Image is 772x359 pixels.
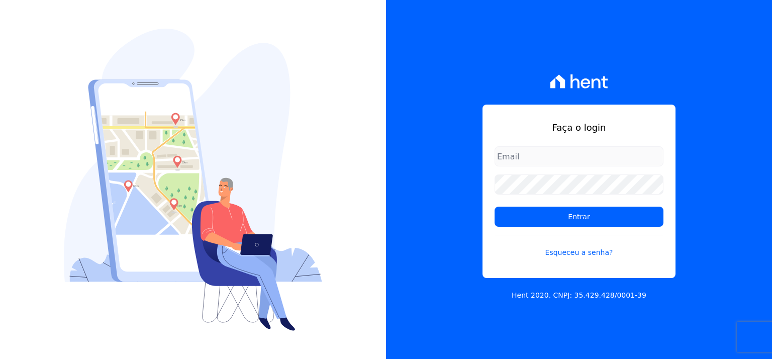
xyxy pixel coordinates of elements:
[495,146,663,166] input: Email
[495,121,663,134] h1: Faça o login
[495,207,663,227] input: Entrar
[512,290,646,301] p: Hent 2020. CNPJ: 35.429.428/0001-39
[64,29,322,331] img: Login
[495,235,663,258] a: Esqueceu a senha?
